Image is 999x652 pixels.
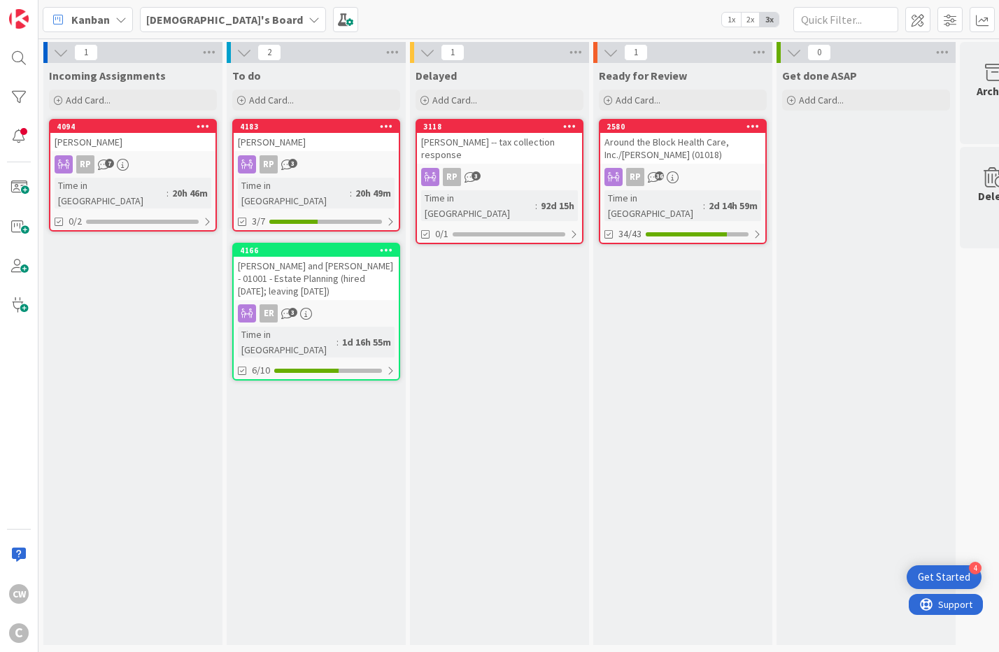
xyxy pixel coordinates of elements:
div: C [9,623,29,643]
div: 4 [969,562,982,574]
div: RP [260,155,278,173]
span: 34/43 [618,227,642,241]
span: 2 [257,44,281,61]
div: ER [260,304,278,323]
div: 4166 [234,244,399,257]
span: Delayed [416,69,457,83]
span: 2x [741,13,760,27]
div: RP [417,168,582,186]
span: : [350,185,352,201]
span: Add Card... [249,94,294,106]
div: 4094 [57,122,215,132]
div: [PERSON_NAME] and [PERSON_NAME] - 01001 - Estate Planning (hired [DATE]; leaving [DATE]) [234,257,399,300]
div: 3118[PERSON_NAME] -- tax collection response [417,120,582,164]
div: CW [9,584,29,604]
span: Add Card... [66,94,111,106]
span: 0/1 [435,227,448,241]
div: [PERSON_NAME] [50,133,215,151]
span: 1x [722,13,741,27]
div: RP [600,168,765,186]
span: 7 [105,159,114,168]
div: 2d 14h 59m [705,198,761,213]
div: RP [626,168,644,186]
input: Quick Filter... [793,7,898,32]
div: 20h 49m [352,185,395,201]
span: 3x [760,13,779,27]
div: 4166[PERSON_NAME] and [PERSON_NAME] - 01001 - Estate Planning (hired [DATE]; leaving [DATE]) [234,244,399,300]
span: 1 [441,44,465,61]
div: Time in [GEOGRAPHIC_DATA] [238,178,350,208]
span: 0 [807,44,831,61]
span: 3 [288,308,297,317]
span: 1 [624,44,648,61]
span: Get done ASAP [782,69,857,83]
div: 3118 [417,120,582,133]
div: [PERSON_NAME] -- tax collection response [417,133,582,164]
span: Support [29,2,64,19]
div: 4166 [240,246,399,255]
div: 4094 [50,120,215,133]
span: Add Card... [616,94,660,106]
div: Open Get Started checklist, remaining modules: 4 [907,565,982,589]
span: To do [232,69,261,83]
div: Time in [GEOGRAPHIC_DATA] [55,178,166,208]
div: 2580 [600,120,765,133]
div: 4183[PERSON_NAME] [234,120,399,151]
span: Add Card... [799,94,844,106]
div: ER [234,304,399,323]
div: Around the Block Health Care, Inc./[PERSON_NAME] (01018) [600,133,765,164]
div: 4183 [234,120,399,133]
div: 2580 [607,122,765,132]
span: : [166,185,169,201]
img: Visit kanbanzone.com [9,9,29,29]
div: 4183 [240,122,399,132]
div: RP [50,155,215,173]
div: 1d 16h 55m [339,334,395,350]
span: Add Card... [432,94,477,106]
b: [DEMOGRAPHIC_DATA]'s Board [146,13,303,27]
div: 3118 [423,122,582,132]
span: 6/10 [252,363,270,378]
div: 20h 46m [169,185,211,201]
span: 3/7 [252,214,265,229]
div: Time in [GEOGRAPHIC_DATA] [238,327,336,357]
div: RP [234,155,399,173]
div: RP [443,168,461,186]
div: Get Started [918,570,970,584]
div: 2580Around the Block Health Care, Inc./[PERSON_NAME] (01018) [600,120,765,164]
span: : [703,198,705,213]
span: 36 [655,171,664,180]
div: 92d 15h [537,198,578,213]
span: 3 [288,159,297,168]
span: : [336,334,339,350]
span: Incoming Assignments [49,69,166,83]
span: 0/2 [69,214,82,229]
span: Ready for Review [599,69,687,83]
div: RP [76,155,94,173]
span: 3 [472,171,481,180]
span: Kanban [71,11,110,28]
div: Time in [GEOGRAPHIC_DATA] [421,190,535,221]
span: 1 [74,44,98,61]
div: Time in [GEOGRAPHIC_DATA] [604,190,703,221]
span: : [535,198,537,213]
div: 4094[PERSON_NAME] [50,120,215,151]
div: [PERSON_NAME] [234,133,399,151]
